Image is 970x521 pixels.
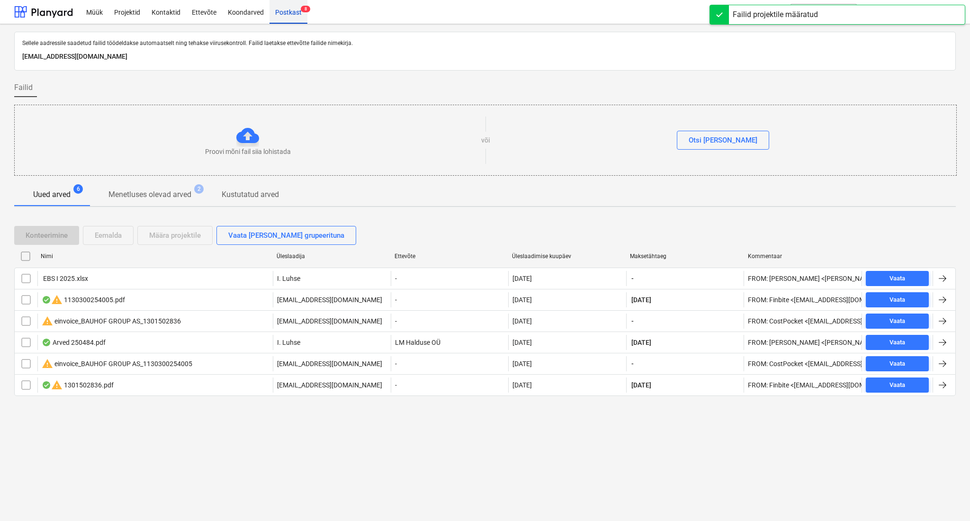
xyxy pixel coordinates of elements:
[630,316,635,326] span: -
[889,273,905,284] div: Vaata
[923,476,970,521] iframe: Chat Widget
[22,51,948,63] p: [EMAIL_ADDRESS][DOMAIN_NAME]
[41,253,269,260] div: Nimi
[395,253,505,260] div: Ettevõte
[889,359,905,369] div: Vaata
[73,184,83,194] span: 6
[866,271,929,286] button: Vaata
[42,379,114,391] div: 1301502836.pdf
[689,134,757,146] div: Otsi [PERSON_NAME]
[14,105,957,176] div: Proovi mõni fail siia lohistadavõiOtsi [PERSON_NAME]
[194,184,204,194] span: 2
[889,337,905,348] div: Vaata
[630,380,652,390] span: [DATE]
[889,380,905,391] div: Vaata
[42,275,88,282] div: EBS I 2025.xlsx
[108,189,191,200] p: Menetluses olevad arved
[277,253,387,260] div: Üleslaadija
[630,338,652,347] span: [DATE]
[277,316,382,326] p: [EMAIL_ADDRESS][DOMAIN_NAME]
[481,135,490,145] p: või
[630,359,635,368] span: -
[391,335,509,350] div: LM Halduse OÜ
[277,380,382,390] p: [EMAIL_ADDRESS][DOMAIN_NAME]
[391,356,509,371] div: -
[391,292,509,307] div: -
[22,40,948,47] p: Sellele aadressile saadetud failid töödeldakse automaatselt ning tehakse viirusekontroll. Failid ...
[748,253,858,260] div: Kommentaar
[42,294,125,305] div: 1130300254005.pdf
[51,294,63,305] span: warning
[301,6,310,12] span: 8
[391,271,509,286] div: -
[733,9,818,20] div: Failid projektile määratud
[512,275,532,282] div: [DATE]
[216,226,356,245] button: Vaata [PERSON_NAME] grupeerituna
[391,314,509,329] div: -
[866,314,929,329] button: Vaata
[889,316,905,327] div: Vaata
[512,339,532,346] div: [DATE]
[923,476,970,521] div: Vestlusvidin
[512,253,622,260] div: Üleslaadimise kuupäev
[512,317,532,325] div: [DATE]
[630,295,652,305] span: [DATE]
[42,381,51,389] div: Andmed failist loetud
[42,296,51,304] div: Andmed failist loetud
[42,339,106,346] div: Arved 250484.pdf
[42,358,53,369] span: warning
[33,189,71,200] p: Uued arved
[866,377,929,393] button: Vaata
[205,147,291,156] p: Proovi mõni fail siia lohistada
[277,295,382,305] p: [EMAIL_ADDRESS][DOMAIN_NAME]
[889,295,905,305] div: Vaata
[512,360,532,368] div: [DATE]
[866,292,929,307] button: Vaata
[677,131,769,150] button: Otsi [PERSON_NAME]
[277,274,300,283] p: I. Luhse
[14,82,33,93] span: Failid
[277,359,382,368] p: [EMAIL_ADDRESS][DOMAIN_NAME]
[391,377,509,393] div: -
[42,339,51,346] div: Andmed failist loetud
[277,338,300,347] p: I. Luhse
[866,356,929,371] button: Vaata
[866,335,929,350] button: Vaata
[42,358,192,369] div: einvoice_BAUHOF GROUP AS_1130300254005
[42,315,181,327] div: einvoice_BAUHOF GROUP AS_1301502836
[228,229,344,242] div: Vaata [PERSON_NAME] grupeerituna
[512,381,532,389] div: [DATE]
[630,253,740,260] div: Maksetähtaeg
[512,296,532,304] div: [DATE]
[42,315,53,327] span: warning
[51,379,63,391] span: warning
[630,274,635,283] span: -
[222,189,279,200] p: Kustutatud arved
